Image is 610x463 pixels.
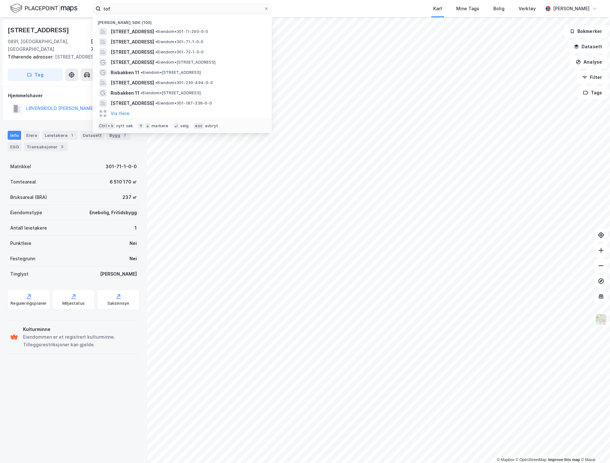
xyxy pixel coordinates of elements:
[111,89,139,97] span: Risbakken 11
[8,92,139,99] div: Hjemmelshaver
[42,131,78,140] div: Leietakere
[10,209,42,216] div: Eiendomstype
[101,4,264,13] input: Søk på adresse, matrikkel, gårdeiere, leietakere eller personer
[24,131,40,140] div: Eiere
[107,131,130,140] div: Bygg
[10,239,31,247] div: Punktleie
[107,301,129,306] div: Saksinnsyn
[10,163,31,170] div: Matrikkel
[155,60,157,65] span: •
[23,333,137,349] div: Eiendommen er et registrert kulturminne. Tilleggsrestriksjoner kan gjelde.
[155,80,213,85] span: Eiendom • 301-230-494-0-0
[493,5,504,12] div: Bolig
[155,29,208,34] span: Eiendom • 301-11-290-0-0
[8,54,55,59] span: Tilhørende adresser:
[98,123,115,129] div: Ctrl + k
[116,123,133,129] div: nytt søk
[141,70,143,75] span: •
[152,123,168,129] div: markere
[111,38,154,46] span: [STREET_ADDRESS]
[11,301,47,306] div: Reguleringsplaner
[106,163,137,170] div: 301-71-1-0-0
[155,101,212,106] span: Eiendom • 301-187-336-0-0
[155,101,157,106] span: •
[155,39,157,44] span: •
[8,68,63,81] button: Tag
[111,28,154,35] span: [STREET_ADDRESS]
[111,79,154,87] span: [STREET_ADDRESS]
[8,142,21,151] div: ESG
[62,301,85,306] div: Miljøstatus
[553,5,590,12] div: [PERSON_NAME]
[90,209,137,216] div: Enebolig, Fritidsbygg
[8,131,21,140] div: Info
[578,432,610,463] div: Kontrollprogram for chat
[141,90,143,95] span: •
[8,53,134,61] div: [STREET_ADDRESS]
[155,50,204,55] span: Eiendom • 301-72-1-0-0
[111,69,139,76] span: Risbakken 11
[155,39,203,44] span: Eiendom • 301-71-1-0-0
[121,132,128,138] div: 7
[10,255,35,263] div: Festegrunn
[433,5,442,12] div: Kart
[578,86,607,99] button: Tags
[548,458,580,462] a: Improve this map
[155,60,215,65] span: Eiendom • [STREET_ADDRESS]
[10,178,36,186] div: Tomteareal
[10,3,77,14] img: logo.f888ab2527a4732fd821a326f86c7f29.svg
[80,131,104,140] div: Datasett
[111,59,154,66] span: [STREET_ADDRESS]
[516,458,547,462] a: OpenStreetMap
[141,90,201,96] span: Eiendom • [STREET_ADDRESS]
[10,224,47,232] div: Antall leietakere
[93,15,272,27] div: [PERSON_NAME] søk (100)
[155,80,157,85] span: •
[570,56,607,68] button: Analyse
[141,70,201,75] span: Eiendom • [STREET_ADDRESS]
[135,224,137,232] div: 1
[111,110,129,117] button: Vis flere
[111,48,154,56] span: [STREET_ADDRESS]
[497,458,514,462] a: Mapbox
[10,193,47,201] div: Bruksareal (BRA)
[110,178,137,186] div: 6 510 170 ㎡
[577,71,607,84] button: Filter
[10,270,28,278] div: Tinglyst
[456,5,479,12] div: Mine Tags
[180,123,189,129] div: velg
[91,38,139,53] div: [GEOGRAPHIC_DATA], 71/1
[155,29,157,34] span: •
[578,432,610,463] iframe: Chat Widget
[129,239,137,247] div: Nei
[69,132,75,138] div: 1
[24,142,68,151] div: Transaksjoner
[122,193,137,201] div: 237 ㎡
[155,50,157,54] span: •
[100,270,137,278] div: [PERSON_NAME]
[23,326,137,333] div: Kulturminne
[111,99,154,107] span: [STREET_ADDRESS]
[194,123,204,129] div: esc
[8,38,91,53] div: 0891, [GEOGRAPHIC_DATA], [GEOGRAPHIC_DATA]
[568,40,607,53] button: Datasett
[129,255,137,263] div: Nei
[205,123,218,129] div: avbryt
[8,25,70,35] div: [STREET_ADDRESS]
[564,25,607,38] button: Bokmerker
[519,5,536,12] div: Verktøy
[595,313,607,326] img: Z
[59,144,65,150] div: 3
